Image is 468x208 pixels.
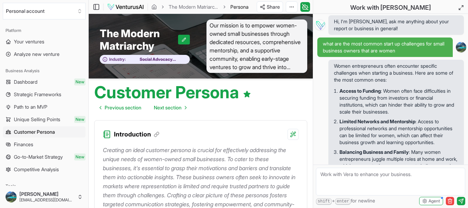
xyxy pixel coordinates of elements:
[19,191,74,197] span: [PERSON_NAME]
[3,126,86,138] a: Customer Persona
[14,38,44,45] span: Your ventures
[14,78,37,85] span: Dashboard
[3,164,86,175] a: Competitive Analysis
[151,3,248,10] nav: breadcrumb
[126,57,186,62] span: Social Advocacy Organizations
[419,197,443,205] button: Agent
[105,104,141,111] span: Previous section
[350,3,431,13] h2: Work with [PERSON_NAME]
[316,197,375,205] span: + for newline
[267,3,280,10] span: Share
[206,19,308,73] span: Our mission is to empower women-owned small businesses through dedicated resources, comprehensive...
[100,27,178,52] span: The Modern Matriarchy
[456,42,466,52] img: ACg8ocKKisR3M9JTKe8m2KXlptEKaYuTUrmeo_OhKMt_nRidGOclFqVD=s96-c
[323,40,447,54] span: what are the most common start up challenges for small business owners that are women
[335,198,351,205] kbd: enter
[74,153,86,160] span: New
[14,128,55,135] span: Customer Persona
[3,114,86,125] a: Unique Selling PointsNew
[14,51,60,58] span: Analyze new venture
[19,197,74,203] span: [EMAIL_ADDRESS][DOMAIN_NAME]
[100,55,190,64] button: Industry:Social Advocacy Organizations
[3,89,86,100] a: Strategic Frameworks
[109,57,126,62] span: Industry:
[339,88,381,94] strong: Access to Funding
[3,65,86,76] div: Business Analysis
[3,189,86,205] button: [PERSON_NAME][EMAIL_ADDRESS][DOMAIN_NAME]
[14,153,63,160] span: Go-to-Market Strategy
[339,88,458,115] p: : Women often face difficulties in securing funding from investors or financial institutions, whi...
[94,84,251,101] h1: Customer Persona
[14,91,61,98] span: Strategic Frameworks
[339,118,458,146] p: : Access to professional networks and mentorship opportunities can be limited for women, which ca...
[230,3,248,10] span: Persona
[3,3,86,19] button: Select an organization
[3,76,86,88] a: DashboardNew
[154,104,182,111] span: Next section
[114,130,159,139] h3: Introduction
[334,63,458,83] p: Women entrepreneurs often encounter specific challenges when starting a business. Here are some o...
[339,118,415,124] strong: Limited Networks and Mentorship
[3,151,86,163] a: Go-to-Market StrategyNew
[14,141,33,148] span: Finances
[74,78,86,85] span: New
[3,181,86,192] div: Tools
[334,18,458,32] span: Hi, I'm [PERSON_NAME], ask me anything about your report or business in general!
[169,3,219,10] a: The Modern Matriarchy
[94,101,147,115] a: Go to previous page
[339,149,458,176] p: : Many women entrepreneurs juggle multiple roles at home and work, which can create time manageme...
[429,198,440,204] span: Agent
[316,198,332,205] kbd: shift
[94,101,192,115] nav: pagination
[3,49,86,60] a: Analyze new venture
[3,139,86,150] a: Finances
[3,36,86,47] a: Your ventures
[148,101,192,115] a: Go to next page
[3,101,86,113] a: Path to an MVP
[107,3,144,11] img: logo
[257,1,283,13] button: Share
[3,25,86,36] div: Platform
[14,166,59,173] span: Competitive Analysis
[339,149,409,155] strong: Balancing Business and Family
[6,191,17,202] img: ACg8ocKKisR3M9JTKe8m2KXlptEKaYuTUrmeo_OhKMt_nRidGOclFqVD=s96-c
[315,19,326,31] img: Vera
[14,116,60,123] span: Unique Selling Points
[14,103,47,110] span: Path to an MVP
[74,116,86,123] span: New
